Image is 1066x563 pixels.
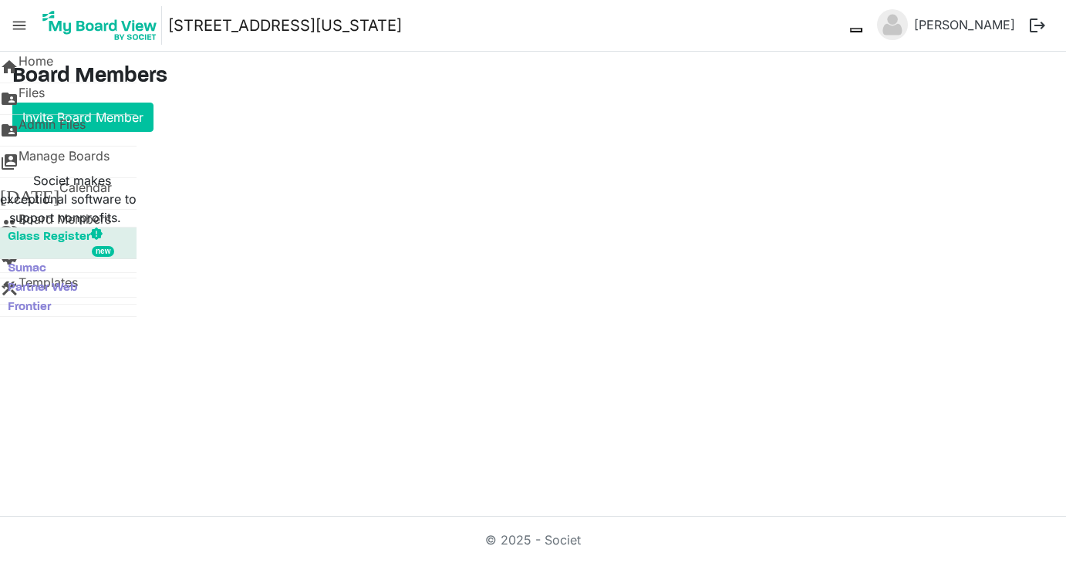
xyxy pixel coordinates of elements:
h3: Board Members [12,64,1054,90]
a: © 2025 - Societ [485,532,581,548]
span: Files [19,83,45,114]
a: [STREET_ADDRESS][US_STATE] [168,10,402,41]
span: Home [19,52,53,83]
button: logout [1021,9,1054,42]
img: My Board View Logo [38,6,162,45]
div: new [92,246,114,257]
span: menu [5,11,34,40]
span: Admin Files [19,115,86,146]
span: Manage Boards [19,147,110,177]
a: My Board View Logo [38,6,168,45]
img: no-profile-picture.svg [877,9,908,40]
a: [PERSON_NAME] [908,9,1021,40]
